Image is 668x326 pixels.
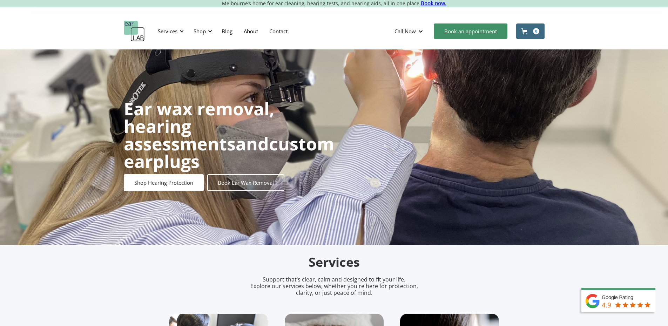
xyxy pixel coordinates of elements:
a: Open cart [516,23,545,39]
a: Shop Hearing Protection [124,174,204,191]
strong: Ear wax removal, hearing assessments [124,97,274,156]
a: Book an appointment [434,23,507,39]
strong: custom earplugs [124,132,334,173]
a: Contact [264,21,293,41]
a: Book Ear Wax Removal [207,174,284,191]
h1: and [124,100,334,170]
div: Call Now [389,21,430,42]
h2: Services [169,254,499,271]
a: home [124,21,145,42]
div: Services [154,21,186,42]
div: 0 [533,28,539,34]
a: About [238,21,264,41]
div: Services [158,28,177,35]
div: Shop [194,28,206,35]
a: Blog [216,21,238,41]
div: Shop [189,21,214,42]
div: Call Now [394,28,416,35]
p: Support that’s clear, calm and designed to fit your life. Explore our services below, whether you... [241,276,427,297]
